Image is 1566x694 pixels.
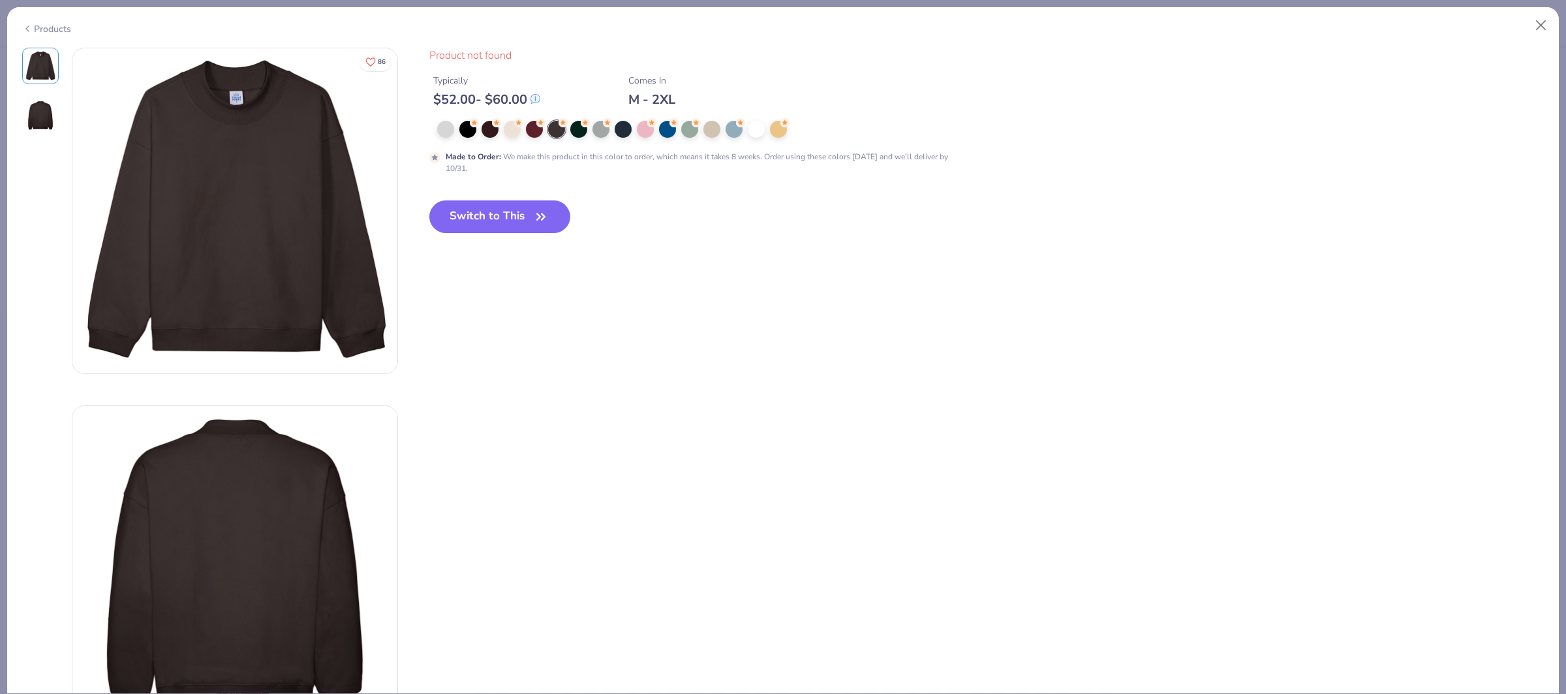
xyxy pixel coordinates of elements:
[1529,13,1554,38] button: Close
[429,200,571,233] button: Switch to This
[446,151,951,174] div: We make this product in this color to order, which means it takes 8 weeks. Order using these colo...
[628,91,675,108] div: M - 2XL
[628,74,675,87] div: Comes In
[25,50,56,82] img: Front
[446,151,501,162] strong: Made to Order :
[433,91,540,108] div: $ 52.00 - $ 60.00
[433,74,540,87] div: Typically
[360,52,391,71] button: Like
[429,48,512,63] span: Product not found
[72,48,397,373] img: Front
[25,100,56,131] img: Back
[22,22,71,36] div: Products
[378,59,386,65] span: 86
